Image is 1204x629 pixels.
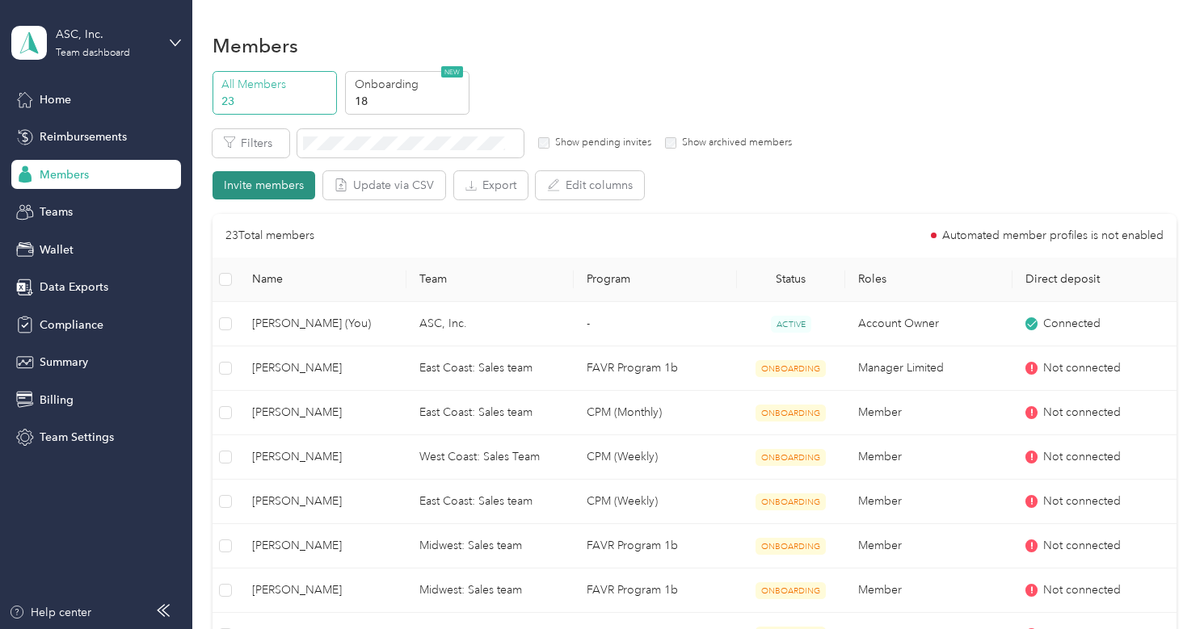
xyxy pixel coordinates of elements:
button: Export [454,171,528,199]
td: Jane Doe (You) [239,302,406,346]
th: Team [406,258,574,302]
span: Teams [40,203,73,220]
td: Member [845,480,1012,524]
div: Team dashboard [56,48,130,58]
td: Midwest: Sales team [406,568,574,613]
button: Invite members [213,171,315,199]
span: ONBOARDING [756,449,826,466]
td: ONBOARDING [736,391,844,435]
td: ONBOARDING [736,480,844,524]
span: [PERSON_NAME] [252,448,394,466]
td: ASC, Inc. [406,302,574,346]
td: Member [845,391,1012,435]
span: Compliance [40,317,103,333]
td: Midwest: Sales team [406,524,574,568]
span: Home [40,91,71,108]
button: Edit columns [536,171,644,199]
label: Show pending invites [549,136,651,150]
td: Paul Jones [239,568,406,613]
span: ACTIVE [771,316,811,333]
span: [PERSON_NAME] [252,581,394,599]
span: ONBOARDING [756,405,826,421]
span: Not connected [1043,448,1121,466]
span: ONBOARDING [756,582,826,599]
span: Summary [40,354,88,371]
span: Automated member profiles is not enabled [942,230,1164,241]
td: ONBOARDING [736,524,844,568]
td: East Coast: Sales team [406,346,574,391]
td: FAVR Program 1b [574,568,737,613]
span: NEW [441,66,463,78]
td: - [574,302,737,346]
td: Manager Limited [845,346,1012,391]
th: Name [239,258,406,302]
span: ONBOARDING [756,360,826,377]
td: East Coast: Sales team [406,391,574,435]
td: Sam Jones [239,391,406,435]
span: Not connected [1043,404,1121,421]
td: Member [845,568,1012,613]
span: Connected [1043,315,1101,333]
td: West Coast: Sales Team [406,435,574,480]
span: Name [252,272,394,286]
span: ONBOARDING [756,538,826,555]
div: ASC, Inc. [56,26,157,43]
td: CPM (Weekly) [574,480,737,524]
td: ONBOARDING [736,435,844,480]
button: Update via CSV [323,171,445,199]
td: Member [845,435,1012,480]
td: John Jerry [239,524,406,568]
span: [PERSON_NAME] [252,493,394,510]
span: [PERSON_NAME] [252,537,394,555]
span: Team Settings [40,429,114,446]
label: Show archived members [676,136,792,150]
th: Direct deposit [1012,258,1180,302]
span: Wallet [40,241,74,258]
td: Account Owner [845,302,1012,346]
td: ONBOARDING [736,346,844,391]
span: Not connected [1043,537,1121,555]
button: Filters [213,129,289,157]
span: Billing [40,392,74,409]
span: Reimbursements [40,128,127,145]
td: Member [845,524,1012,568]
td: FAVR Program 1b [574,346,737,391]
span: [PERSON_NAME] (You) [252,315,394,333]
td: Caitlin Collord [239,346,406,391]
td: FAVR Program 1b [574,524,737,568]
button: Help center [9,604,91,621]
span: ONBOARDING [756,493,826,510]
span: Not connected [1043,359,1121,377]
th: Roles [845,258,1012,302]
p: Onboarding [355,76,465,93]
span: Data Exports [40,279,108,296]
td: CPM (Monthly) [574,391,737,435]
span: Not connected [1043,493,1121,510]
span: Members [40,166,89,183]
td: CPM (Weekly) [574,435,737,480]
p: 18 [355,93,465,110]
th: Program [574,258,737,302]
td: Harry Smith [239,435,406,480]
iframe: Everlance-gr Chat Button Frame [1113,539,1204,629]
td: Bob West [239,480,406,524]
h1: Members [213,37,298,54]
th: Status [737,258,846,302]
span: [PERSON_NAME] [252,359,394,377]
td: ONBOARDING [736,568,844,613]
p: All Members [221,76,331,93]
p: 23 [221,93,331,110]
td: East Coast: Sales team [406,480,574,524]
p: 23 Total members [225,227,314,245]
span: [PERSON_NAME] [252,404,394,421]
span: Not connected [1043,581,1121,599]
